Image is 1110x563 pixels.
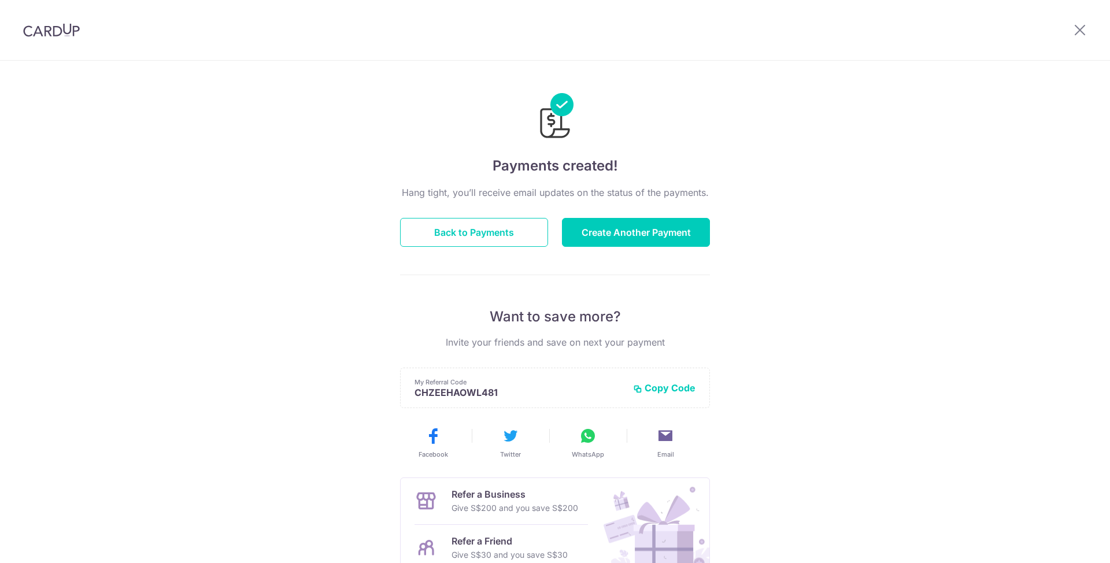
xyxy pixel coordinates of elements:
[633,382,695,394] button: Copy Code
[562,218,710,247] button: Create Another Payment
[400,218,548,247] button: Back to Payments
[452,534,568,548] p: Refer a Friend
[415,377,624,387] p: My Referral Code
[419,450,448,459] span: Facebook
[23,23,80,37] img: CardUp
[400,308,710,326] p: Want to save more?
[415,387,624,398] p: CHZEEHAOWL481
[536,93,573,142] img: Payments
[476,427,545,459] button: Twitter
[554,427,622,459] button: WhatsApp
[657,450,674,459] span: Email
[452,548,568,562] p: Give S$30 and you save S$30
[500,450,521,459] span: Twitter
[400,155,710,176] h4: Payments created!
[572,450,604,459] span: WhatsApp
[631,427,700,459] button: Email
[399,427,467,459] button: Facebook
[400,186,710,199] p: Hang tight, you’ll receive email updates on the status of the payments.
[452,487,578,501] p: Refer a Business
[452,501,578,515] p: Give S$200 and you save S$200
[400,335,710,349] p: Invite your friends and save on next your payment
